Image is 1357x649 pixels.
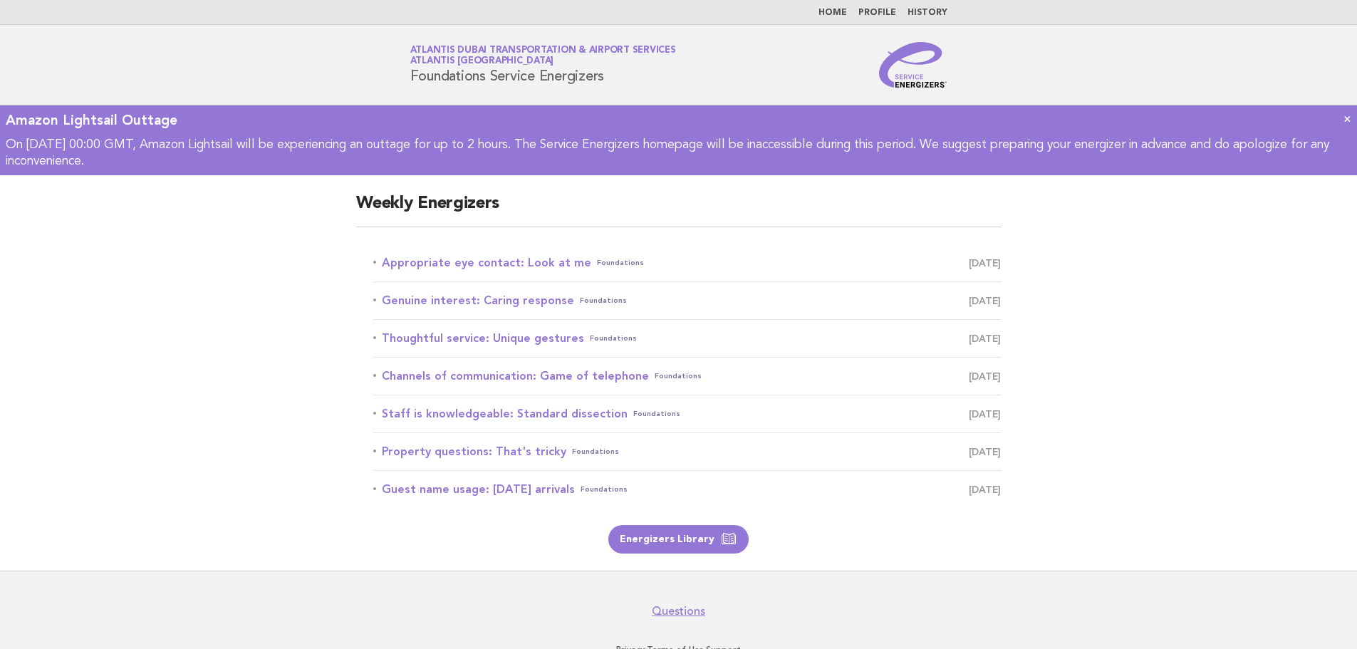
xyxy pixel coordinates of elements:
[373,291,1001,311] a: Genuine interest: Caring responseFoundations [DATE]
[969,479,1001,499] span: [DATE]
[373,479,1001,499] a: Guest name usage: [DATE] arrivalsFoundations [DATE]
[818,9,847,17] a: Home
[597,253,644,273] span: Foundations
[373,442,1001,462] a: Property questions: That's trickyFoundations [DATE]
[879,42,947,88] img: Service Energizers
[572,442,619,462] span: Foundations
[608,525,749,554] a: Energizers Library
[969,366,1001,386] span: [DATE]
[633,404,680,424] span: Foundations
[581,479,628,499] span: Foundations
[410,57,554,66] span: Atlantis [GEOGRAPHIC_DATA]
[6,111,1351,130] div: Amazon Lightsail Outtage
[655,366,702,386] span: Foundations
[969,253,1001,273] span: [DATE]
[410,46,676,66] a: Atlantis Dubai Transportation & Airport ServicesAtlantis [GEOGRAPHIC_DATA]
[652,604,705,618] a: Questions
[858,9,896,17] a: Profile
[969,328,1001,348] span: [DATE]
[410,46,676,83] h1: Foundations Service Energizers
[356,192,1001,227] h2: Weekly Energizers
[1343,111,1351,126] a: ×
[6,137,1351,170] p: On [DATE] 00:00 GMT, Amazon Lightsail will be experiencing an outtage for up to 2 hours. The Serv...
[969,442,1001,462] span: [DATE]
[590,328,637,348] span: Foundations
[373,328,1001,348] a: Thoughtful service: Unique gesturesFoundations [DATE]
[373,404,1001,424] a: Staff is knowledgeable: Standard dissectionFoundations [DATE]
[373,253,1001,273] a: Appropriate eye contact: Look at meFoundations [DATE]
[580,291,627,311] span: Foundations
[969,404,1001,424] span: [DATE]
[908,9,947,17] a: History
[373,366,1001,386] a: Channels of communication: Game of telephoneFoundations [DATE]
[969,291,1001,311] span: [DATE]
